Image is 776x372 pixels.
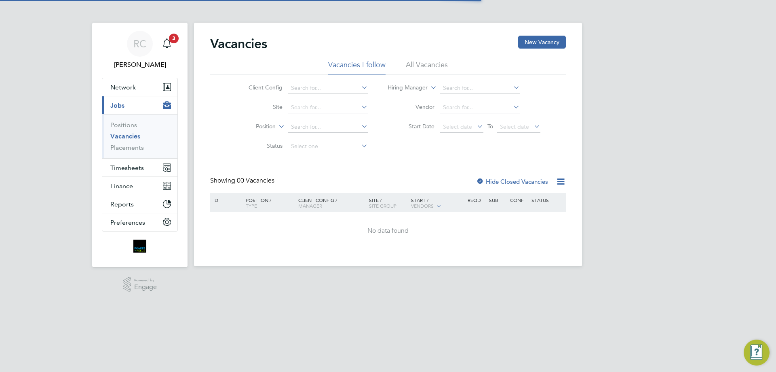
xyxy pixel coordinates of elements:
a: Vacancies [110,132,140,140]
span: 00 Vacancies [237,176,274,185]
span: Vendors [411,202,434,209]
span: Timesheets [110,164,144,172]
a: Placements [110,144,144,151]
span: Network [110,83,136,91]
span: Roselyn Coelho [102,60,178,70]
label: Site [236,103,283,111]
input: Search for... [440,102,520,113]
a: Powered byEngage [123,277,157,292]
div: Showing [210,176,276,185]
button: Finance [102,177,177,195]
span: To [485,121,496,132]
button: Engage Resource Center [744,340,770,366]
img: bromak-logo-retina.png [133,240,146,253]
label: Hide Closed Vacancies [476,178,548,185]
span: Select date [443,123,472,130]
span: RC [133,38,146,49]
div: Status [529,193,565,207]
span: Manager [298,202,322,209]
label: Vendor [388,103,434,111]
h2: Vacancies [210,36,267,52]
div: Conf [508,193,529,207]
span: 3 [169,34,179,43]
span: Site Group [369,202,396,209]
div: Position / [240,193,296,213]
div: Client Config / [296,193,367,213]
button: Preferences [102,213,177,231]
label: Status [236,142,283,149]
span: Finance [110,182,133,190]
span: Type [246,202,257,209]
button: Network [102,78,177,96]
span: Reports [110,200,134,208]
button: Timesheets [102,159,177,176]
li: All Vacancies [406,60,448,74]
a: Go to home page [102,240,178,253]
div: No data found [211,227,565,235]
a: RC[PERSON_NAME] [102,31,178,70]
input: Search for... [288,102,368,113]
div: Sub [487,193,508,207]
button: New Vacancy [518,36,566,49]
input: Select one [288,141,368,152]
span: Select date [500,123,529,130]
input: Search for... [288,121,368,133]
span: Powered by [134,277,157,284]
input: Search for... [440,83,520,94]
div: Jobs [102,114,177,158]
nav: Main navigation [92,23,188,267]
span: Jobs [110,102,124,109]
div: ID [211,193,240,207]
label: Hiring Manager [381,84,428,92]
label: Start Date [388,123,434,130]
label: Position [229,123,276,131]
li: Vacancies I follow [328,60,386,74]
a: Positions [110,121,137,129]
input: Search for... [288,83,368,94]
a: 3 [159,31,175,57]
button: Reports [102,195,177,213]
div: Site / [367,193,409,213]
span: Preferences [110,219,145,226]
label: Client Config [236,84,283,91]
div: Reqd [466,193,487,207]
button: Jobs [102,96,177,114]
div: Start / [409,193,466,213]
span: Engage [134,284,157,291]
